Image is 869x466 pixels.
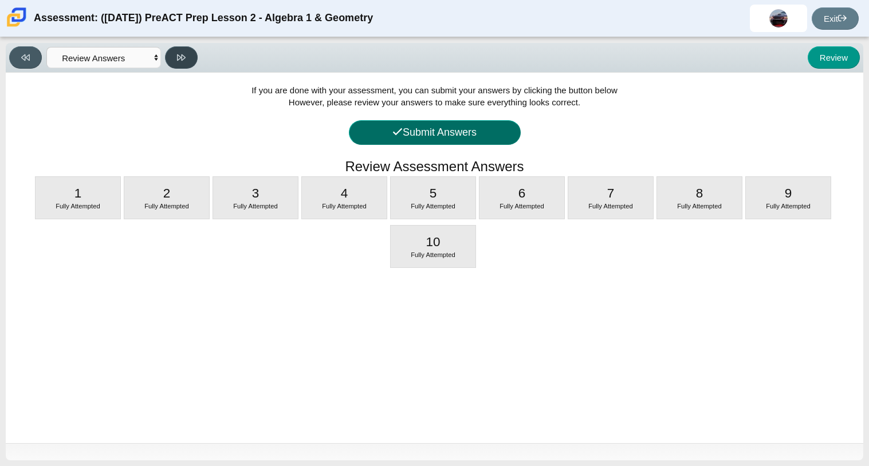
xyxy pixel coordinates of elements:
[812,7,859,30] a: Exit
[144,203,189,210] span: Fully Attempted
[322,203,367,210] span: Fully Attempted
[341,186,348,200] span: 4
[349,120,521,145] button: Submit Answers
[518,186,526,200] span: 6
[5,21,29,31] a: Carmen School of Science & Technology
[588,203,633,210] span: Fully Attempted
[430,186,437,200] span: 5
[426,235,440,249] span: 10
[411,203,455,210] span: Fully Attempted
[808,46,860,69] button: Review
[56,203,100,210] span: Fully Attempted
[233,203,278,210] span: Fully Attempted
[5,5,29,29] img: Carmen School of Science & Technology
[766,203,811,210] span: Fully Attempted
[785,186,792,200] span: 9
[769,9,788,27] img: angel.lopez.lk0x7x
[34,5,373,32] div: Assessment: ([DATE]) PreACT Prep Lesson 2 - Algebra 1 & Geometry
[345,157,524,176] h1: Review Assessment Answers
[163,186,171,200] span: 2
[411,251,455,258] span: Fully Attempted
[74,186,82,200] span: 1
[252,186,259,200] span: 3
[607,186,615,200] span: 7
[677,203,722,210] span: Fully Attempted
[696,186,703,200] span: 8
[251,85,618,107] span: If you are done with your assessment, you can submit your answers by clicking the button below Ho...
[500,203,544,210] span: Fully Attempted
